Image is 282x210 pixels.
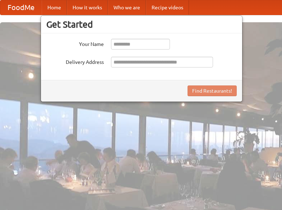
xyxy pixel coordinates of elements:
[46,19,237,30] h3: Get Started
[0,0,42,15] a: FoodMe
[42,0,67,15] a: Home
[108,0,146,15] a: Who we are
[46,39,104,48] label: Your Name
[188,85,237,96] button: Find Restaurants!
[146,0,189,15] a: Recipe videos
[46,57,104,66] label: Delivery Address
[67,0,108,15] a: How it works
